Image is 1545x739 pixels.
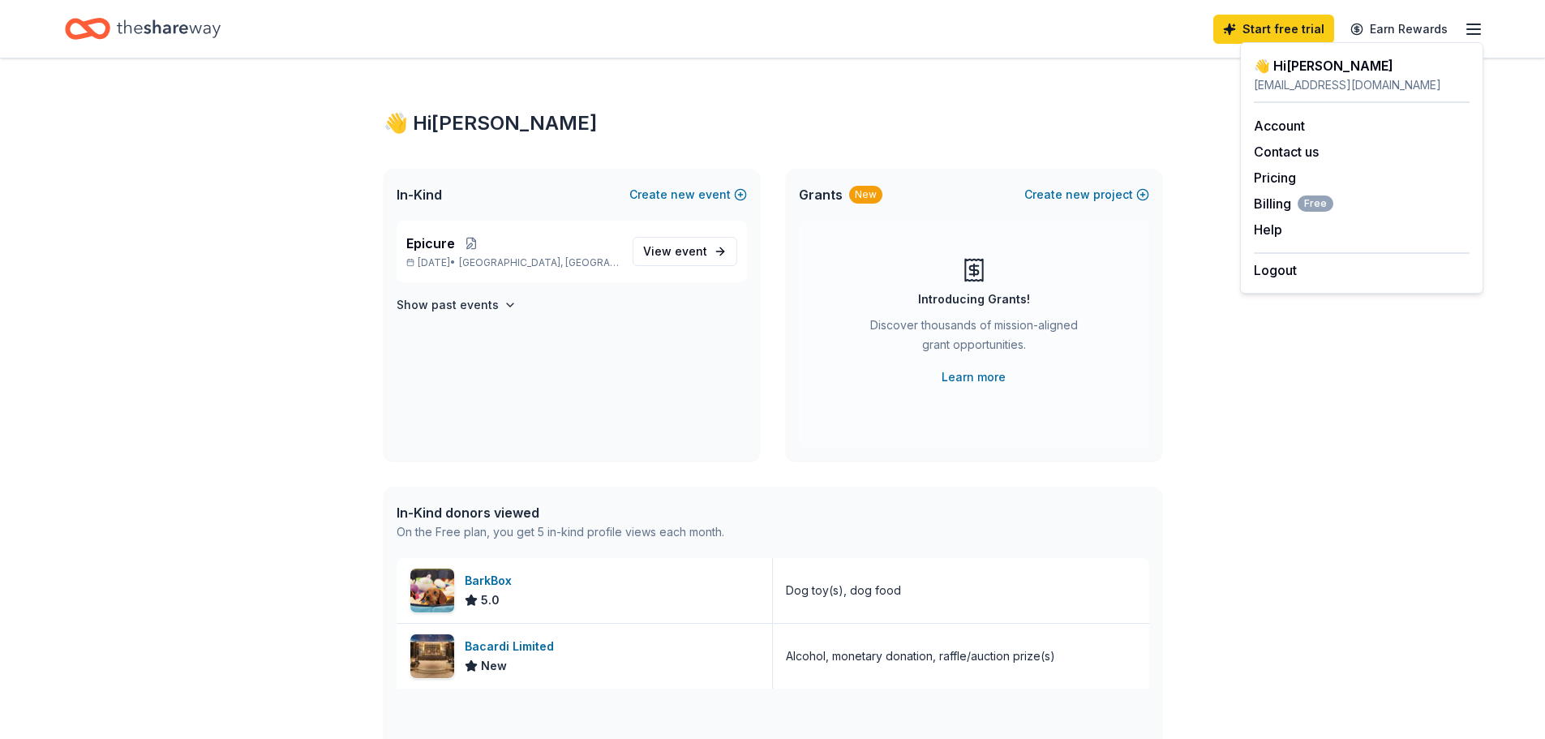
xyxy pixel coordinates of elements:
[786,581,901,600] div: Dog toy(s), dog food
[1341,15,1457,44] a: Earn Rewards
[406,256,620,269] p: [DATE] •
[481,656,507,676] span: New
[1213,15,1334,44] a: Start free trial
[481,591,500,610] span: 5.0
[410,569,454,612] img: Image for BarkBox
[397,185,442,204] span: In-Kind
[65,10,221,48] a: Home
[633,237,737,266] a: View event
[675,244,707,258] span: event
[918,290,1030,309] div: Introducing Grants!
[942,367,1006,387] a: Learn more
[1254,118,1305,134] a: Account
[459,256,619,269] span: [GEOGRAPHIC_DATA], [GEOGRAPHIC_DATA]
[465,571,518,591] div: BarkBox
[786,647,1055,666] div: Alcohol, monetary donation, raffle/auction prize(s)
[397,295,517,315] button: Show past events
[1254,194,1333,213] button: BillingFree
[1254,142,1319,161] button: Contact us
[406,234,455,253] span: Epicure
[1254,220,1282,239] button: Help
[671,185,695,204] span: new
[1254,56,1470,75] div: 👋 Hi [PERSON_NAME]
[643,242,707,261] span: View
[1254,170,1296,186] a: Pricing
[384,110,1162,136] div: 👋 Hi [PERSON_NAME]
[1254,260,1297,280] button: Logout
[864,316,1084,361] div: Discover thousands of mission-aligned grant opportunities.
[849,186,882,204] div: New
[397,522,724,542] div: On the Free plan, you get 5 in-kind profile views each month.
[410,634,454,678] img: Image for Bacardi Limited
[1254,75,1470,95] div: [EMAIL_ADDRESS][DOMAIN_NAME]
[629,185,747,204] button: Createnewevent
[799,185,843,204] span: Grants
[465,637,560,656] div: Bacardi Limited
[1298,195,1333,212] span: Free
[1066,185,1090,204] span: new
[1254,194,1333,213] span: Billing
[1024,185,1149,204] button: Createnewproject
[397,503,724,522] div: In-Kind donors viewed
[397,295,499,315] h4: Show past events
